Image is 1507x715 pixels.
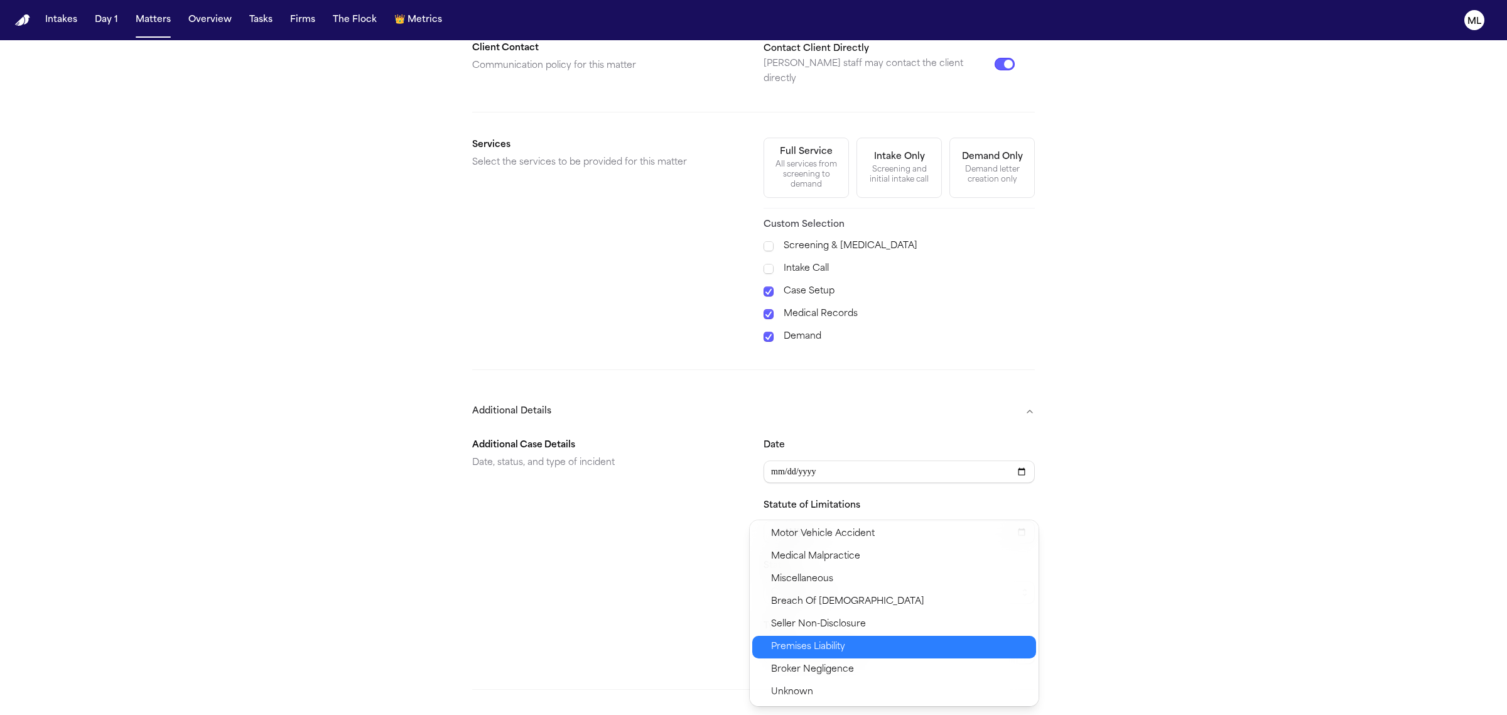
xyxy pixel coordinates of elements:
span: Premises Liability [771,640,845,655]
span: Broker Negligence [771,662,854,677]
span: Medical Malpractice [771,549,860,564]
span: Motor Vehicle Accident [771,527,875,542]
span: Seller Non-Disclosure [771,617,866,632]
span: Unknown [771,685,813,700]
div: Select matter type [750,520,1039,706]
span: Miscellaneous [771,572,833,587]
span: Breach Of [DEMOGRAPHIC_DATA] [771,594,924,609]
